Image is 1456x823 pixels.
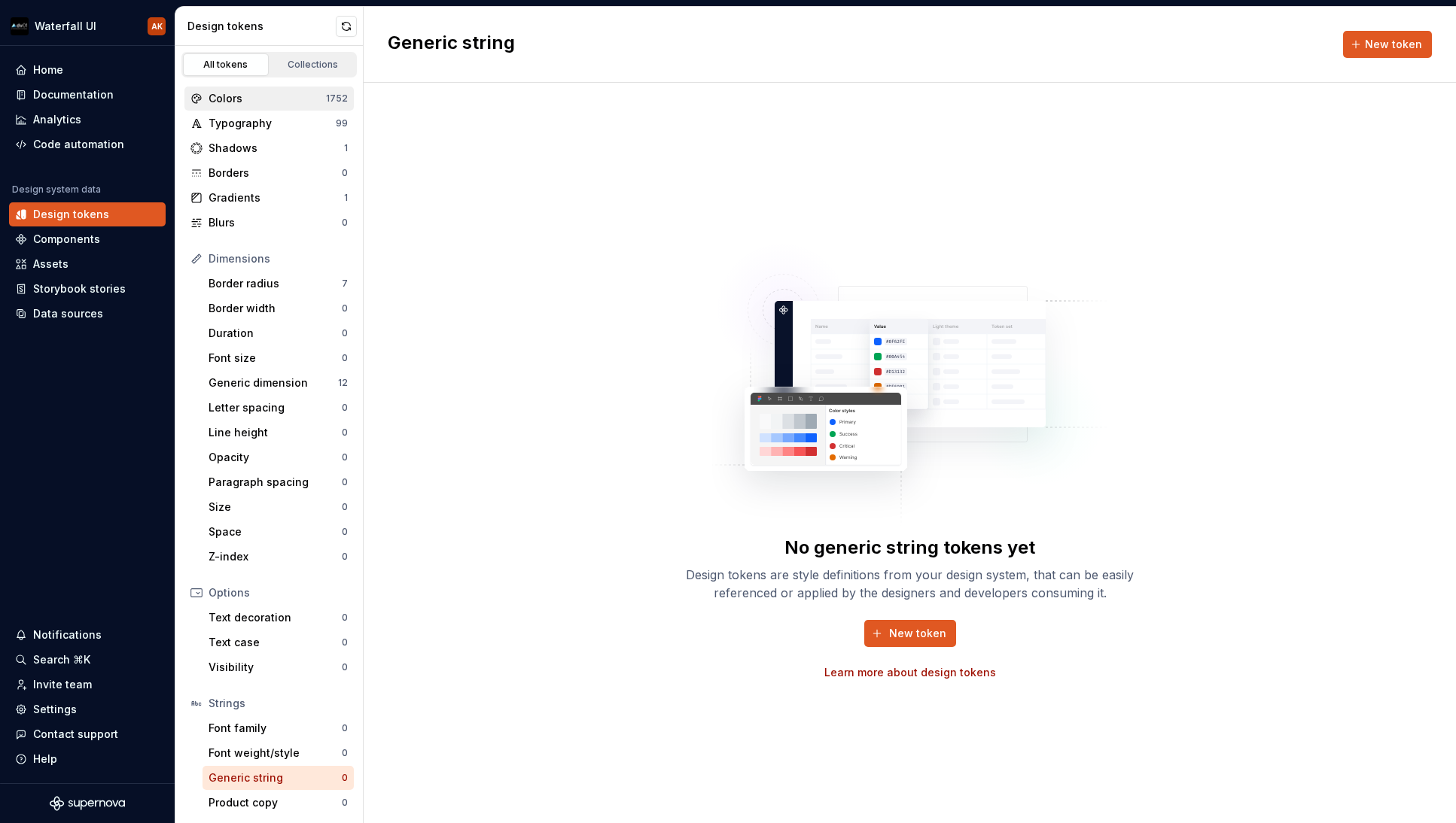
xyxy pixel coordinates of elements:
[342,476,348,488] div: 0
[342,352,348,364] div: 0
[33,112,81,127] div: Analytics
[9,202,166,226] a: Design tokens
[209,166,342,181] div: Borders
[209,215,342,230] div: Blurs
[209,425,342,440] div: Line height
[326,93,348,105] div: 1752
[209,610,342,625] div: Text decoration
[209,301,342,316] div: Border width
[338,377,348,389] div: 12
[187,19,336,34] div: Design tokens
[209,585,348,600] div: Options
[188,59,263,71] div: All tokens
[342,551,348,563] div: 0
[342,526,348,538] div: 0
[33,702,77,717] div: Settings
[184,136,354,160] a: Shadows1
[342,327,348,339] div: 0
[203,655,354,679] a: Visibility0
[203,606,354,630] a: Text decoration0
[9,623,166,647] button: Notifications
[9,132,166,156] a: Code automation
[9,108,166,132] a: Analytics
[33,87,114,102] div: Documentation
[9,747,166,771] button: Help
[344,192,348,204] div: 1
[203,630,354,654] a: Text case0
[203,371,354,395] a: Generic dimension12
[33,207,109,222] div: Design tokens
[33,62,63,77] div: Home
[889,626,946,641] span: New token
[209,351,342,366] div: Font size
[1365,37,1422,52] span: New token
[336,117,348,129] div: 99
[9,673,166,697] a: Invite team
[209,696,348,711] div: Strings
[209,795,342,810] div: Product copy
[342,302,348,314] div: 0
[209,635,342,650] div: Text case
[784,536,1035,560] div: No generic string tokens yet
[209,251,348,266] div: Dimensions
[342,427,348,439] div: 0
[1343,31,1432,58] button: New token
[209,500,342,515] div: Size
[342,722,348,734] div: 0
[209,190,344,205] div: Gradients
[203,396,354,420] a: Letter spacing0
[342,402,348,414] div: 0
[203,520,354,544] a: Space0
[9,648,166,672] button: Search ⌘K
[342,636,348,648] div: 0
[209,91,326,106] div: Colors
[184,161,354,185] a: Borders0
[9,697,166,721] a: Settings
[209,326,342,341] div: Duration
[203,470,354,494] a: Paragraph spacing0
[203,741,354,765] a: Font weight/style0
[203,545,354,569] a: Z-index0
[9,277,166,301] a: Storybook stories
[203,791,354,815] a: Product copy0
[33,727,118,742] div: Contact support
[11,17,29,35] img: 7a0241b0-c510-47ef-86be-6cc2f0d29437.png
[203,296,354,320] a: Border width0
[342,612,348,624] div: 0
[342,501,348,513] div: 0
[388,31,515,58] h2: Generic string
[33,232,100,247] div: Components
[184,87,354,111] a: Colors1752
[203,445,354,469] a: Opacity0
[209,746,342,761] div: Font weight/style
[342,278,348,290] div: 7
[209,276,342,291] div: Border radius
[209,141,344,156] div: Shadows
[33,306,103,321] div: Data sources
[276,59,351,71] div: Collections
[33,627,102,642] div: Notifications
[9,83,166,107] a: Documentation
[209,116,336,131] div: Typography
[33,257,69,272] div: Assets
[9,227,166,251] a: Components
[209,721,342,736] div: Font family
[203,346,354,370] a: Font size0
[209,400,342,415] div: Letter spacing
[209,475,342,490] div: Paragraph spacing
[342,661,348,673] div: 0
[342,217,348,229] div: 0
[12,184,101,196] div: Design system data
[9,302,166,326] a: Data sources
[33,677,92,692] div: Invite team
[151,20,163,32] div: AK
[184,111,354,135] a: Typography99
[203,421,354,445] a: Line height0
[209,660,342,675] div: Visibility
[33,752,57,767] div: Help
[35,19,96,34] div: Waterfall UI
[342,167,348,179] div: 0
[209,375,338,390] div: Generic dimension
[344,142,348,154] div: 1
[824,665,996,680] a: Learn more about design tokens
